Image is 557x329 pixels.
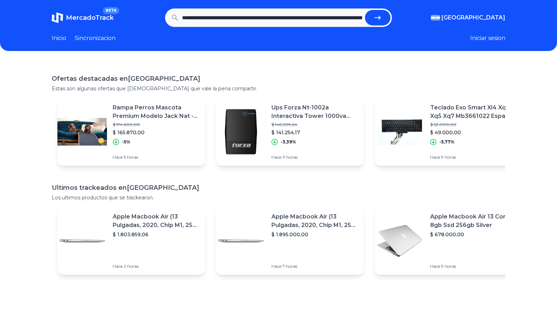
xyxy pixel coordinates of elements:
p: Estas son algunas ofertas que [DEMOGRAPHIC_DATA] que vale la pena compartir. [52,85,505,92]
h1: Ultimos trackeados en [GEOGRAPHIC_DATA] [52,183,505,193]
p: Hace 2 horas [113,263,199,269]
p: $ 52.000,00 [430,122,517,127]
p: -5,77% [439,139,455,145]
span: MercadoTrack [66,14,114,22]
span: [GEOGRAPHIC_DATA] [441,13,505,22]
a: Featured imageApple Macbook Air (13 Pulgadas, 2020, Chip M1, 256 Gb De Ssd, 8 Gb De Ram) - Plata$... [216,207,364,275]
p: Los ultimos productos que se trackearon. [52,194,505,201]
p: $ 146.209,64 [271,122,358,127]
p: Hace 9 horas [430,263,517,269]
img: Featured image [57,216,107,266]
a: Inicio [52,34,66,42]
p: $ 165.870,00 [113,129,199,136]
span: BETA [103,7,119,14]
p: Apple Macbook Air (13 Pulgadas, 2020, Chip M1, 256 Gb De Ssd, 8 Gb De Ram) - Plata [271,212,358,229]
p: -3,39% [281,139,296,145]
p: Hace 7 horas [271,263,358,269]
a: Sincronizacion [75,34,116,42]
p: -5% [122,139,130,145]
p: Hace 5 horas [113,154,199,160]
a: Featured imageApple Macbook Air 13 Core I5 8gb Ssd 256gb Silver$ 678.000,00Hace 9 horas [375,207,522,275]
p: Hace 11 horas [271,154,358,160]
p: $ 49.000,00 [430,129,517,136]
p: Rampa Perros Mascota Premium Modelo Jack Nat - Con Envío - [113,103,199,120]
button: [GEOGRAPHIC_DATA] [431,13,505,22]
p: $ 678.000,00 [430,231,517,238]
p: Apple Macbook Air 13 Core I5 8gb Ssd 256gb Silver [430,212,517,229]
img: Featured image [375,216,424,266]
img: Featured image [375,107,424,157]
img: Featured image [57,107,107,157]
h1: Ofertas destacadas en [GEOGRAPHIC_DATA] [52,74,505,84]
p: Teclado Exo Smart Xl4 Xq3 Xq5 Xq7 Mb3661022 Español [430,103,517,120]
p: $ 174.600,00 [113,122,199,127]
img: Featured image [216,107,266,157]
p: $ 1.895.000,00 [271,231,358,238]
a: Featured imageUps Forza Nt-1002a Interactiva Tower 1000va 500w 4iram$ 146.209,64$ 141.254,17-3,39... [216,98,364,166]
a: Featured imageApple Macbook Air (13 Pulgadas, 2020, Chip M1, 256 Gb De Ssd, 8 Gb De Ram) - Plata$... [57,207,205,275]
a: Featured imageRampa Perros Mascota Premium Modelo Jack Nat - Con Envío -$ 174.600,00$ 165.870,00-... [57,98,205,166]
a: Featured imageTeclado Exo Smart Xl4 Xq3 Xq5 Xq7 Mb3661022 Español$ 52.000,00$ 49.000,00-5,77%Hace... [375,98,522,166]
img: Argentina [431,15,440,21]
p: Apple Macbook Air (13 Pulgadas, 2020, Chip M1, 256 Gb De Ssd, 8 Gb De Ram) - Plata [113,212,199,229]
p: Hace 9 horas [430,154,517,160]
img: Featured image [216,216,266,266]
p: $ 1.803.859,06 [113,231,199,238]
p: Ups Forza Nt-1002a Interactiva Tower 1000va 500w 4iram [271,103,358,120]
button: Iniciar sesion [470,34,505,42]
a: MercadoTrackBETA [52,12,114,23]
img: MercadoTrack [52,12,63,23]
p: $ 141.254,17 [271,129,358,136]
